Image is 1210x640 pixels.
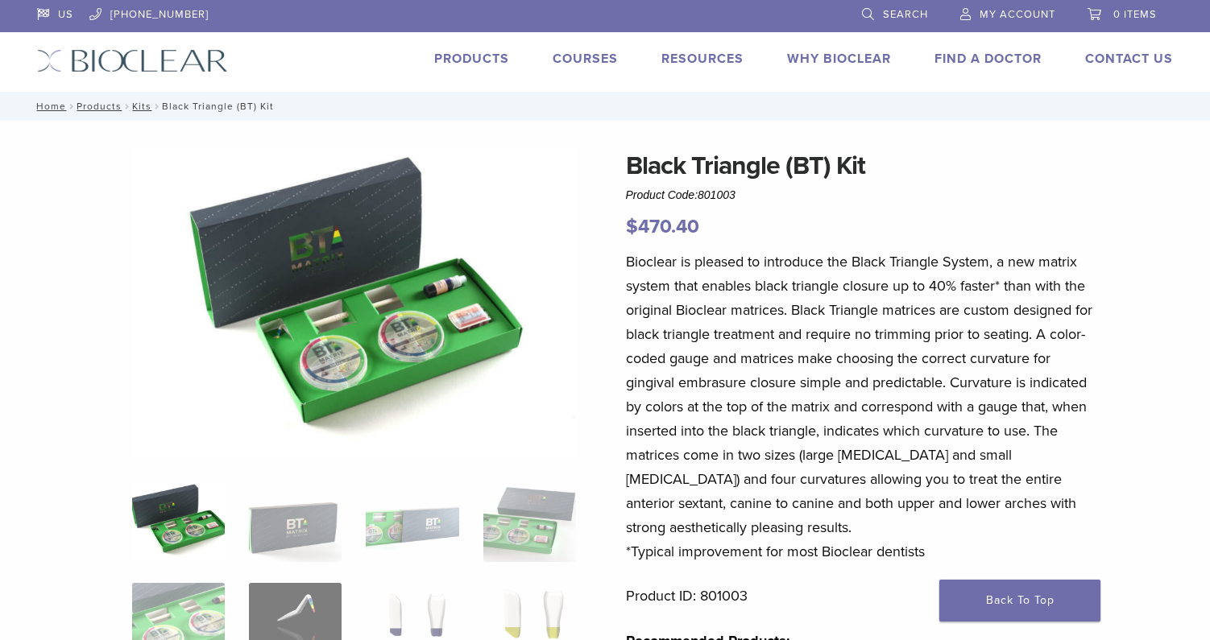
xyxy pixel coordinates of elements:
bdi: 470.40 [626,215,699,238]
nav: Black Triangle (BT) Kit [25,92,1185,121]
span: 801003 [698,188,736,201]
span: My Account [980,8,1055,21]
span: / [66,102,77,110]
p: Bioclear is pleased to introduce the Black Triangle System, a new matrix system that enables blac... [626,250,1100,564]
img: Intro Black Triangle Kit-6 - Copy [132,147,577,460]
img: Bioclear [37,49,228,72]
span: Search [883,8,928,21]
a: Home [31,101,66,112]
img: Black Triangle (BT) Kit - Image 2 [249,481,342,562]
img: Black Triangle (BT) Kit - Image 4 [483,481,576,562]
a: Products [434,51,509,67]
span: $ [626,215,638,238]
span: 0 items [1113,8,1157,21]
a: Why Bioclear [787,51,891,67]
span: / [151,102,162,110]
span: Product Code: [626,188,736,201]
img: Intro-Black-Triangle-Kit-6-Copy-e1548792917662-324x324.jpg [132,481,225,562]
img: Black Triangle (BT) Kit - Image 3 [366,481,458,562]
a: Back To Top [939,580,1100,621]
p: Product ID: 801003 [626,584,1100,608]
a: Kits [132,101,151,112]
h1: Black Triangle (BT) Kit [626,147,1100,185]
a: Find A Doctor [934,51,1042,67]
a: Products [77,101,122,112]
a: Courses [553,51,618,67]
a: Contact Us [1085,51,1173,67]
span: / [122,102,132,110]
a: Resources [661,51,744,67]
